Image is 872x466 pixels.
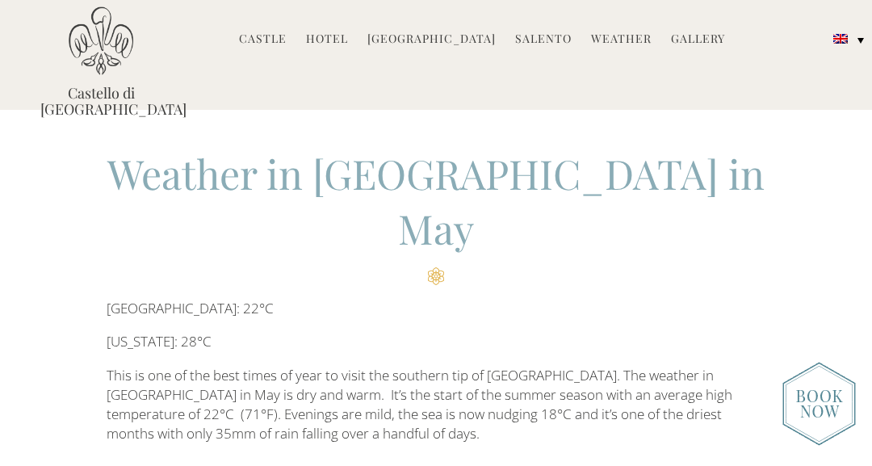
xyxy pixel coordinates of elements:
[833,34,848,44] img: English
[107,366,766,444] p: This is one of the best times of year to visit the southern tip of [GEOGRAPHIC_DATA]. The weather...
[591,31,652,49] a: Weather
[107,332,766,351] p: [US_STATE]: 28°C
[515,31,572,49] a: Salento
[367,31,496,49] a: [GEOGRAPHIC_DATA]
[107,299,766,318] p: [GEOGRAPHIC_DATA]: 22°C
[782,362,856,446] img: new-booknow.png
[671,31,725,49] a: Gallery
[107,146,766,285] h2: Weather in [GEOGRAPHIC_DATA] in May
[40,85,161,117] a: Castello di [GEOGRAPHIC_DATA]
[69,6,133,75] img: Castello di Ugento
[306,31,348,49] a: Hotel
[239,31,287,49] a: Castle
